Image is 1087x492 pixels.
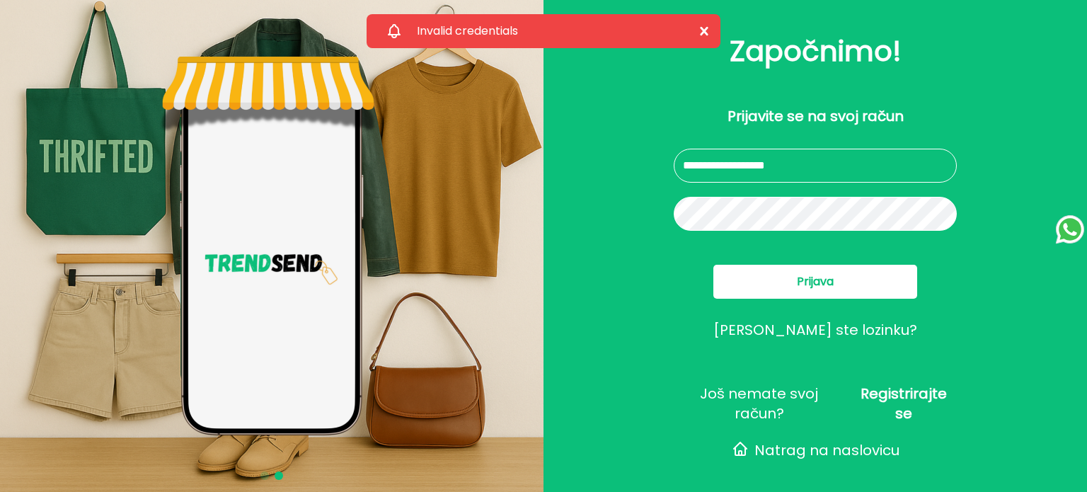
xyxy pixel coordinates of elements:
[713,321,917,338] button: [PERSON_NAME] ste lozinku?
[417,23,518,39] span: Invalid credentials
[674,395,957,412] button: Još nemate svoj račun?Registrirajte se
[674,440,957,457] button: Natrag na naslovicu
[566,30,1064,72] h2: Započnimo!
[850,384,957,423] span: Registrirajte se
[727,106,904,126] p: Prijavite se na svoj račun
[713,265,917,299] button: Prijava
[797,273,834,290] span: Prijava
[754,440,899,460] span: Natrag na naslovicu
